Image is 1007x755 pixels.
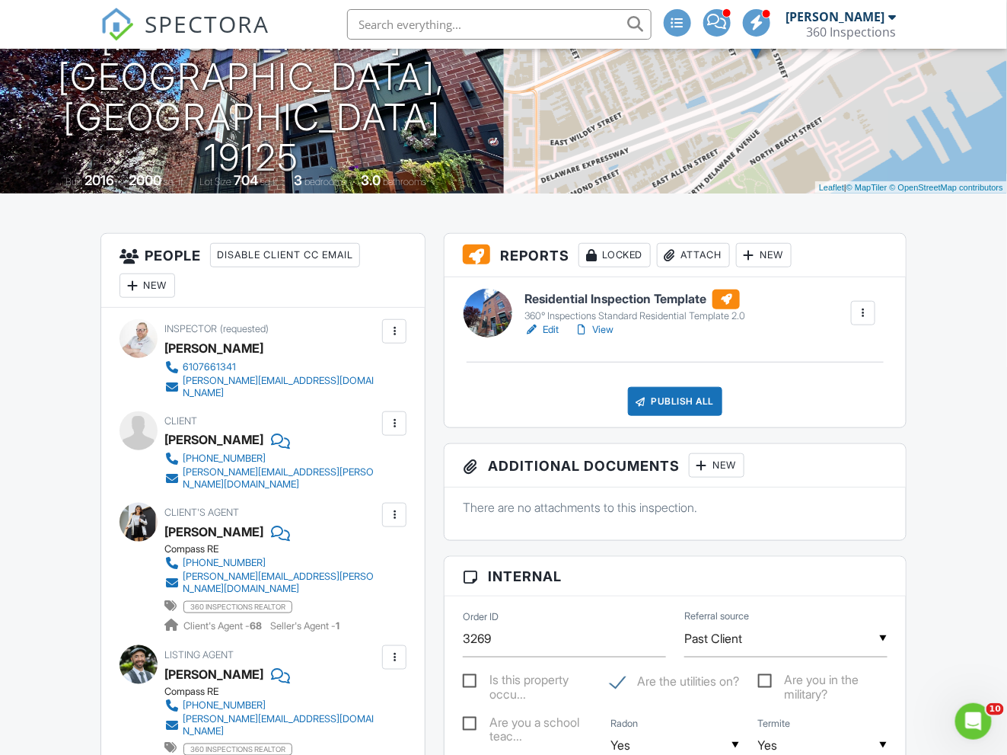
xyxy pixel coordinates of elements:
[164,571,378,595] a: [PERSON_NAME][EMAIL_ADDRESS][PERSON_NAME][DOMAIN_NAME]
[183,601,292,613] span: 360 inspections realtor
[164,649,234,661] span: Listing Agent
[657,243,730,267] div: Attach
[164,520,263,543] a: [PERSON_NAME]
[164,323,217,334] span: Inspector
[164,713,378,737] a: [PERSON_NAME][EMAIL_ADDRESS][DOMAIN_NAME]
[361,172,381,188] div: 3.0
[524,322,559,338] a: Edit
[819,183,844,192] a: Leaflet
[164,451,378,466] a: [PHONE_NUMBER]
[220,323,269,334] span: (requested)
[183,375,378,399] div: [PERSON_NAME][EMAIL_ADDRESS][DOMAIN_NAME]
[183,557,266,569] div: [PHONE_NUMBER]
[270,620,339,632] span: Seller's Agent -
[463,611,499,625] label: Order ID
[786,9,885,24] div: [PERSON_NAME]
[183,361,236,373] div: 6107661341
[164,663,263,686] a: [PERSON_NAME]
[234,172,258,188] div: 704
[183,571,378,595] div: [PERSON_NAME][EMAIL_ADDRESS][PERSON_NAME][DOMAIN_NAME]
[183,713,378,737] div: [PERSON_NAME][EMAIL_ADDRESS][DOMAIN_NAME]
[610,674,739,693] label: Are the utilities on?
[383,176,426,187] span: bathrooms
[260,176,279,187] span: sq.ft.
[524,290,745,309] h6: Residential Inspection Template
[986,703,1004,715] span: 10
[445,444,905,488] h3: Additional Documents
[758,673,887,692] label: Are you in the military?
[524,310,745,322] div: 360° Inspections Standard Residential Template 2.0
[120,274,175,298] div: New
[610,717,638,731] label: Radon
[65,176,82,187] span: Built
[101,234,425,308] h3: People
[199,176,231,187] span: Lot Size
[336,620,339,632] strong: 1
[846,183,887,192] a: © MapTiler
[294,172,302,188] div: 3
[129,172,161,188] div: 2000
[524,290,745,323] a: Residential Inspection Template 360° Inspections Standard Residential Template 2.0
[463,673,592,692] label: Is this property occupied?
[183,620,264,632] span: Client's Agent -
[100,8,134,41] img: The Best Home Inspection Software - Spectora
[304,176,346,187] span: bedrooms
[145,8,269,40] span: SPECTORA
[736,243,792,267] div: New
[100,21,269,53] a: SPECTORA
[463,499,887,516] p: There are no attachments to this inspection.
[183,699,266,712] div: [PHONE_NUMBER]
[164,555,378,571] a: [PHONE_NUMBER]
[628,387,723,416] div: Publish All
[164,543,390,555] div: Compass RE
[164,507,239,518] span: Client's Agent
[84,172,114,188] div: 2016
[164,337,263,360] div: [PERSON_NAME]
[164,698,378,713] a: [PHONE_NUMBER]
[463,715,592,734] label: Are you a school teacher?
[578,243,651,267] div: Locked
[164,428,263,451] div: [PERSON_NAME]
[890,183,1003,192] a: © OpenStreetMap contributors
[347,9,652,40] input: Search everything...
[684,609,749,623] label: Referral source
[250,620,262,632] strong: 68
[445,234,905,277] h3: Reports
[164,415,197,427] span: Client
[689,453,744,478] div: New
[183,453,266,465] div: [PHONE_NUMBER]
[210,243,360,267] div: Disable Client CC Email
[758,717,791,731] label: Termite
[815,181,1007,194] div: |
[164,686,390,698] div: Compass RE
[807,24,897,40] div: 360 Inspections
[164,466,378,491] a: [PERSON_NAME][EMAIL_ADDRESS][PERSON_NAME][DOMAIN_NAME]
[574,322,613,338] a: View
[445,557,905,597] h3: Internal
[164,176,185,187] span: sq. ft.
[164,375,378,399] a: [PERSON_NAME][EMAIL_ADDRESS][DOMAIN_NAME]
[164,360,378,375] a: 6107661341
[955,703,992,740] iframe: Intercom live chat
[183,466,378,491] div: [PERSON_NAME][EMAIL_ADDRESS][PERSON_NAME][DOMAIN_NAME]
